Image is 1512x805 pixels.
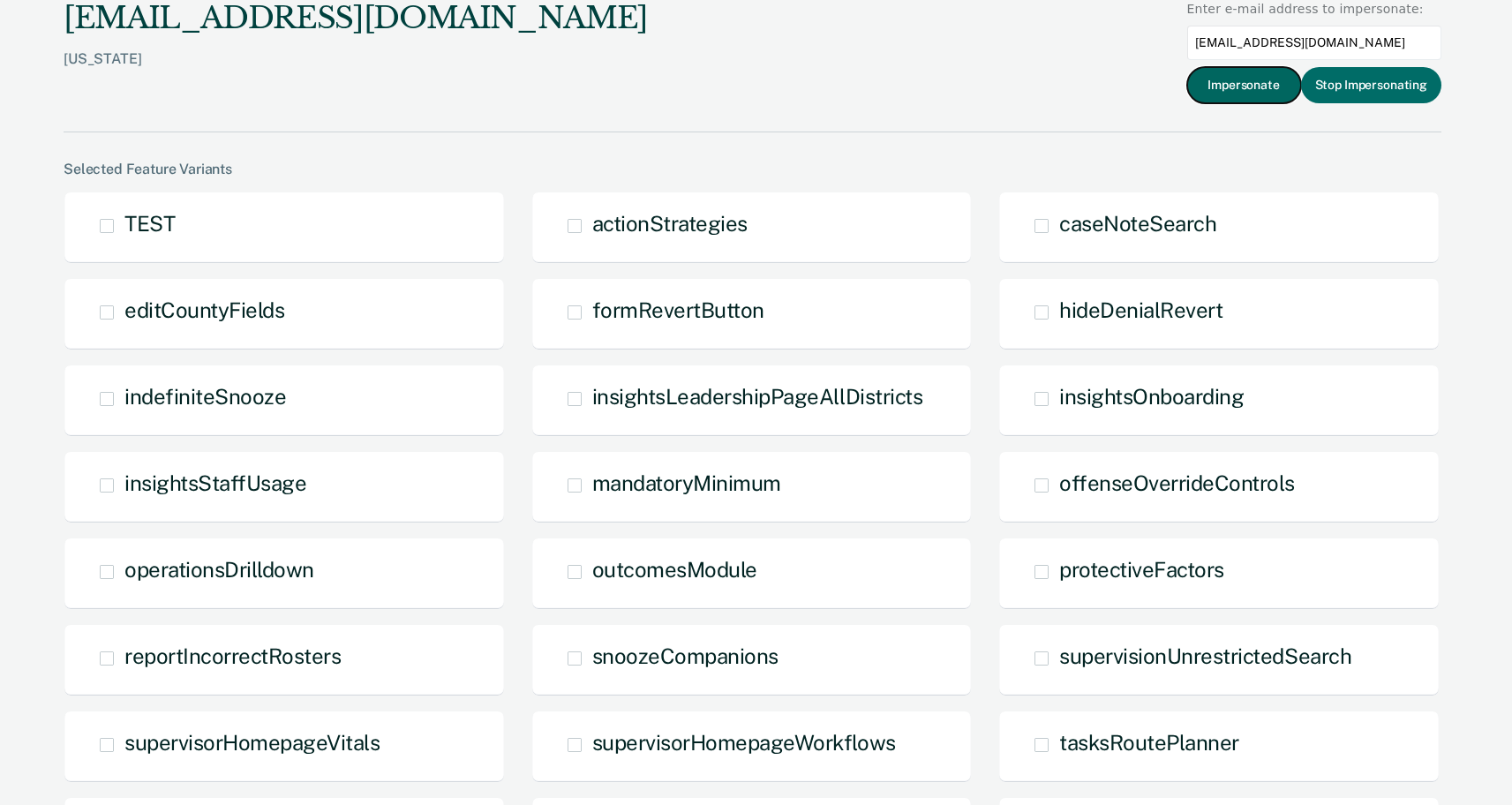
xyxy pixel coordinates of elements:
span: tasksRoutePlanner [1059,730,1239,755]
span: actionStrategies [592,211,748,236]
span: TEST [124,211,175,236]
span: insightsOnboarding [1059,384,1244,409]
span: protectiveFactors [1059,557,1224,582]
span: mandatoryMinimum [592,470,781,495]
span: outcomesModule [592,557,757,582]
button: Stop Impersonating [1301,67,1441,103]
div: [US_STATE] [64,50,648,95]
span: caseNoteSearch [1059,211,1216,236]
span: hideDenialRevert [1059,297,1222,322]
span: insightsLeadershipPageAllDistricts [592,384,923,409]
span: operationsDrilldown [124,557,314,582]
span: formRevertButton [592,297,764,322]
span: supervisorHomepageVitals [124,730,380,755]
span: supervisorHomepageWorkflows [592,730,896,755]
span: reportIncorrectRosters [124,643,341,668]
div: Selected Feature Variants [64,161,1441,177]
span: editCountyFields [124,297,284,322]
input: Enter an email to impersonate... [1187,26,1441,60]
span: offenseOverrideControls [1059,470,1295,495]
span: indefiniteSnooze [124,384,286,409]
span: insightsStaffUsage [124,470,306,495]
span: supervisionUnrestrictedSearch [1059,643,1351,668]
button: Impersonate [1187,67,1301,103]
span: snoozeCompanions [592,643,779,668]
